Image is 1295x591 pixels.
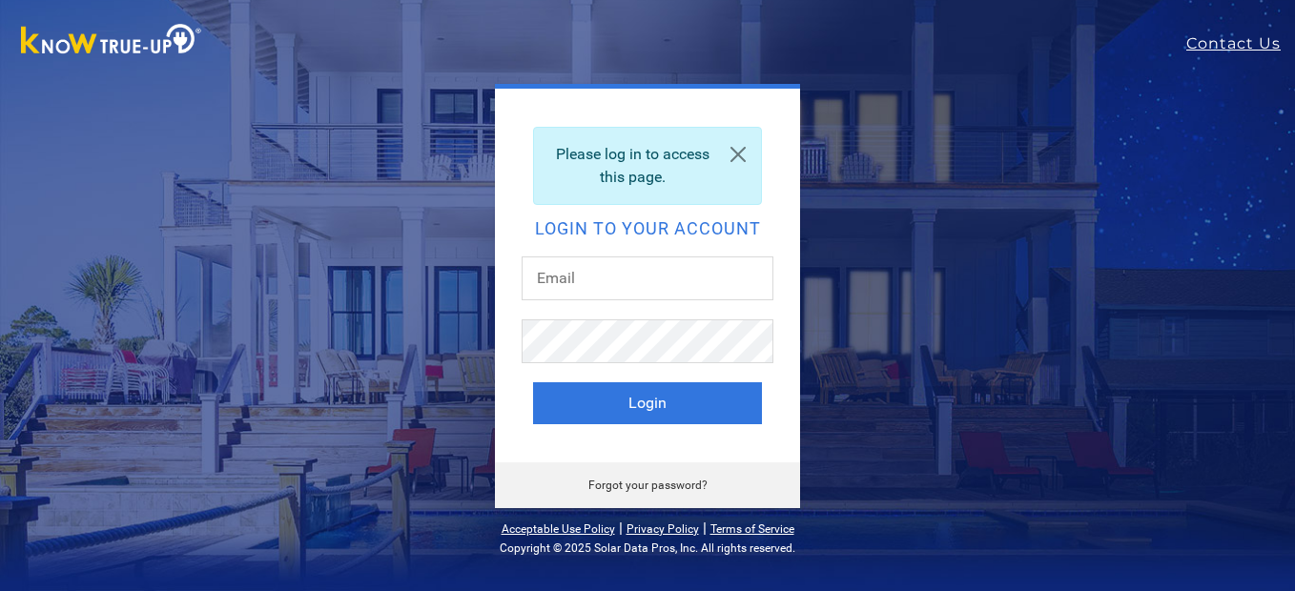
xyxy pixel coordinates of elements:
a: Privacy Policy [627,522,699,536]
a: Contact Us [1186,32,1295,55]
button: Login [533,382,762,424]
input: Email [522,256,773,300]
a: Close [715,128,761,181]
span: | [703,519,707,537]
img: Know True-Up [11,20,212,63]
a: Forgot your password? [588,479,708,492]
a: Acceptable Use Policy [502,522,615,536]
a: Terms of Service [710,522,794,536]
div: Please log in to access this page. [533,127,762,205]
h2: Login to your account [533,220,762,237]
span: | [619,519,623,537]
